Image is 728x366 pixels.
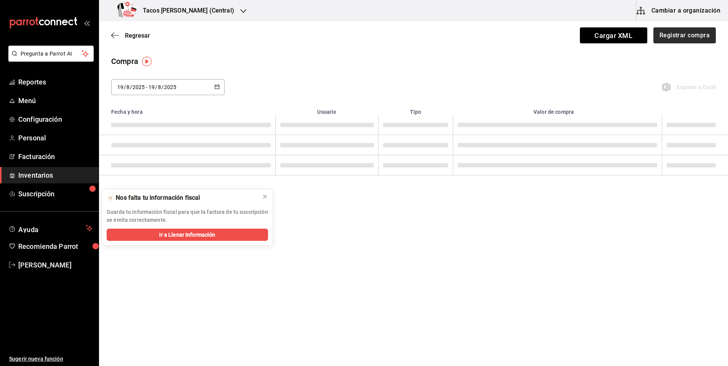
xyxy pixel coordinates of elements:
[126,84,130,90] input: Month
[378,104,453,115] th: Tipo
[18,77,93,87] span: Reportes
[275,104,378,115] th: Usuario
[146,84,147,90] span: -
[653,27,716,43] button: Registrar compra
[124,84,126,90] span: /
[5,55,94,63] a: Pregunta a Parrot AI
[107,208,268,224] p: Guarda tu información fiscal para que la factura de tu suscripción se emita correctamente.
[453,104,662,115] th: Valor de compra
[125,32,150,39] span: Regresar
[107,229,268,241] button: Ir a Llenar Información
[107,194,256,202] div: 🫥 Nos falta tu información fiscal
[161,84,164,90] span: /
[9,355,93,363] span: Sugerir nueva función
[580,27,647,43] span: Cargar XML
[18,95,93,106] span: Menú
[132,84,145,90] input: Year
[142,57,152,66] img: Tooltip marker
[18,224,83,233] span: Ayuda
[155,84,157,90] span: /
[111,32,150,39] button: Regresar
[18,189,93,199] span: Suscripción
[158,84,161,90] input: Month
[148,84,155,90] input: Day
[18,151,93,162] span: Facturación
[137,6,234,15] h3: Tacos [PERSON_NAME] (Central)
[21,50,82,58] span: Pregunta a Parrot AI
[18,114,93,124] span: Configuración
[159,231,215,239] span: Ir a Llenar Información
[8,46,94,62] button: Pregunta a Parrot AI
[18,260,93,270] span: [PERSON_NAME]
[164,84,177,90] input: Year
[18,241,93,251] span: Recomienda Parrot
[111,56,138,67] div: Compra
[84,20,90,26] button: open_drawer_menu
[130,84,132,90] span: /
[18,133,93,143] span: Personal
[117,84,124,90] input: Day
[99,104,275,115] th: Fecha y hora
[18,170,93,180] span: Inventarios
